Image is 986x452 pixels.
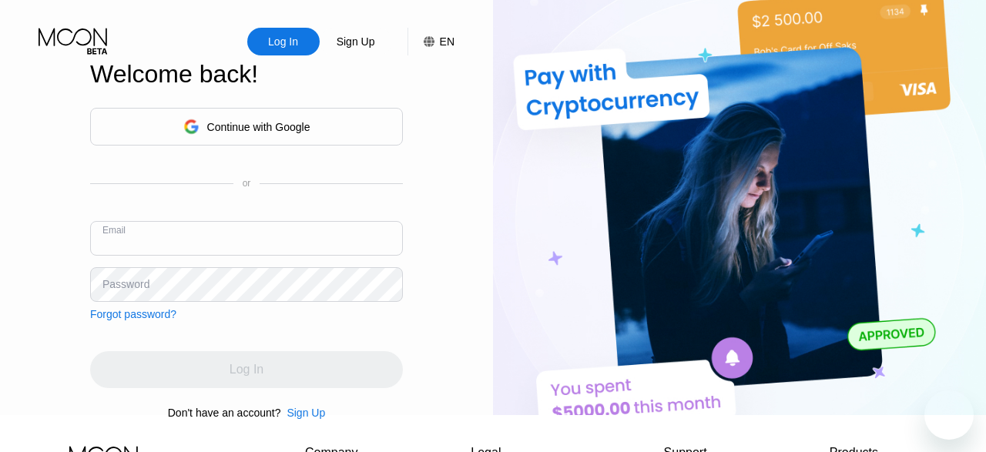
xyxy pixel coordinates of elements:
div: EN [407,28,454,55]
div: Forgot password? [90,308,176,320]
div: Continue with Google [207,121,310,133]
div: Welcome back! [90,60,403,89]
div: Password [102,278,149,290]
iframe: Button to launch messaging window [924,390,974,440]
div: Sign Up [287,407,325,419]
div: Sign Up [320,28,392,55]
div: Don't have an account? [168,407,281,419]
div: Email [102,225,126,236]
div: Sign Up [280,407,325,419]
div: Log In [267,34,300,49]
div: Log In [247,28,320,55]
div: Continue with Google [90,108,403,146]
div: or [243,178,251,189]
div: Sign Up [335,34,377,49]
div: EN [440,35,454,48]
